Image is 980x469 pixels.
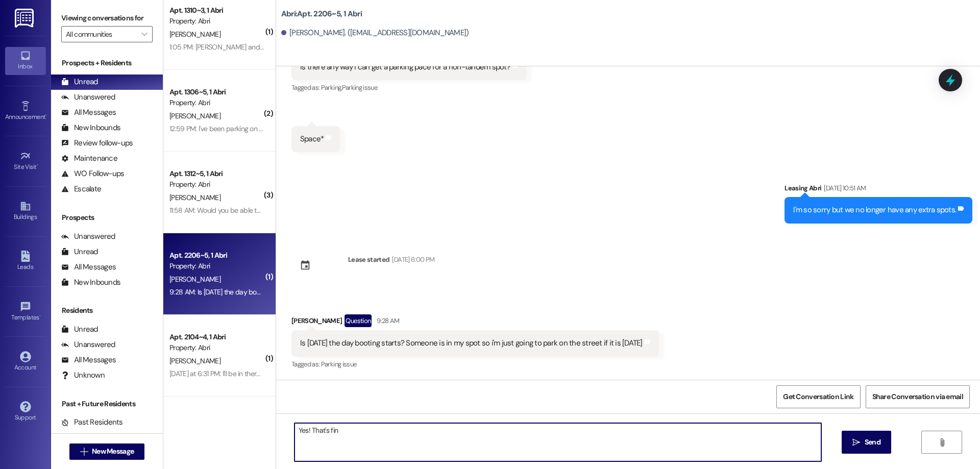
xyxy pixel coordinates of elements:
[61,92,115,103] div: Unanswered
[291,314,659,331] div: [PERSON_NAME]
[169,16,264,27] div: Property: Abri
[821,183,866,193] div: [DATE] 10:51 AM
[39,312,41,319] span: •
[61,168,124,179] div: WO Follow-ups
[51,305,163,316] div: Residents
[842,431,891,454] button: Send
[300,62,510,72] div: Is there any way I can get a parking pace for a non-tandem spot?
[793,205,956,215] div: I'm so sorry but we no longer have any extra spots.
[300,338,643,349] div: Is [DATE] the day booting starts? Someone is in my spot so i'm just going to park on the street i...
[5,248,46,275] a: Leads
[61,324,98,335] div: Unread
[169,5,264,16] div: Apt. 1310~3, 1 Abri
[291,80,527,95] div: Tagged as:
[169,287,508,297] div: 9:28 AM: Is [DATE] the day booting starts? Someone is in my spot so i'm just going to park on the...
[281,9,362,19] b: Abri: Apt. 2206~5, 1 Abri
[169,261,264,271] div: Property: Abri
[342,83,378,92] span: Parking issue
[169,42,522,52] div: 1:05 PM: [PERSON_NAME] and [PERSON_NAME]. I'm with both, just as long as I get a room with either...
[15,9,36,28] img: ResiDesk Logo
[51,212,163,223] div: Prospects
[61,153,117,164] div: Maintenance
[37,162,38,169] span: •
[61,231,115,242] div: Unanswered
[783,391,853,402] span: Get Conversation Link
[852,438,860,447] i: 
[92,446,134,457] span: New Message
[295,423,821,461] textarea: Yes! That's fi
[169,356,220,365] span: [PERSON_NAME]
[776,385,860,408] button: Get Conversation Link
[61,262,116,273] div: All Messages
[281,28,469,38] div: [PERSON_NAME]. ([EMAIL_ADDRESS][DOMAIN_NAME])
[61,370,105,381] div: Unknown
[169,275,220,284] span: [PERSON_NAME]
[61,77,98,87] div: Unread
[5,348,46,376] a: Account
[321,360,357,368] span: Parking issue
[45,112,47,119] span: •
[66,26,136,42] input: All communities
[169,111,220,120] span: [PERSON_NAME]
[61,339,115,350] div: Unanswered
[169,87,264,97] div: Apt. 1306~5, 1 Abri
[169,30,220,39] span: [PERSON_NAME]
[169,332,264,342] div: Apt. 2104~4, 1 Abri
[169,342,264,353] div: Property: Abri
[5,398,46,426] a: Support
[80,448,88,456] i: 
[169,193,220,202] span: [PERSON_NAME]
[5,198,46,225] a: Buildings
[169,206,752,215] div: 11:58 AM: Would you be able to bring the sticker up to my apartment later? I'm on my way to schoo...
[321,83,342,92] span: Parking ,
[61,107,116,118] div: All Messages
[61,138,133,149] div: Review follow-ups
[69,443,145,460] button: New Message
[51,399,163,409] div: Past + Future Residents
[938,438,946,447] i: 
[61,355,116,365] div: All Messages
[345,314,372,327] div: Question
[348,254,390,265] div: Lease started
[300,134,324,144] div: Space*
[169,369,281,378] div: [DATE] at 6:31 PM: I'll be in there [DATE]
[141,30,147,38] i: 
[872,391,963,402] span: Share Conversation via email
[61,417,123,428] div: Past Residents
[61,122,120,133] div: New Inbounds
[169,168,264,179] div: Apt. 1312~5, 1 Abri
[5,47,46,75] a: Inbox
[61,277,120,288] div: New Inbounds
[169,179,264,190] div: Property: Abri
[5,298,46,326] a: Templates •
[866,385,970,408] button: Share Conversation via email
[291,357,659,372] div: Tagged as:
[169,124,310,133] div: 12:59 PM: I've been parking on the curb anyway
[5,147,46,175] a: Site Visit •
[389,254,434,265] div: [DATE] 6:00 PM
[169,97,264,108] div: Property: Abri
[61,184,101,194] div: Escalate
[61,10,153,26] label: Viewing conversations for
[51,58,163,68] div: Prospects + Residents
[169,250,264,261] div: Apt. 2206~5, 1 Abri
[865,437,880,448] span: Send
[785,183,972,197] div: Leasing Abri
[374,315,399,326] div: 9:28 AM
[61,246,98,257] div: Unread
